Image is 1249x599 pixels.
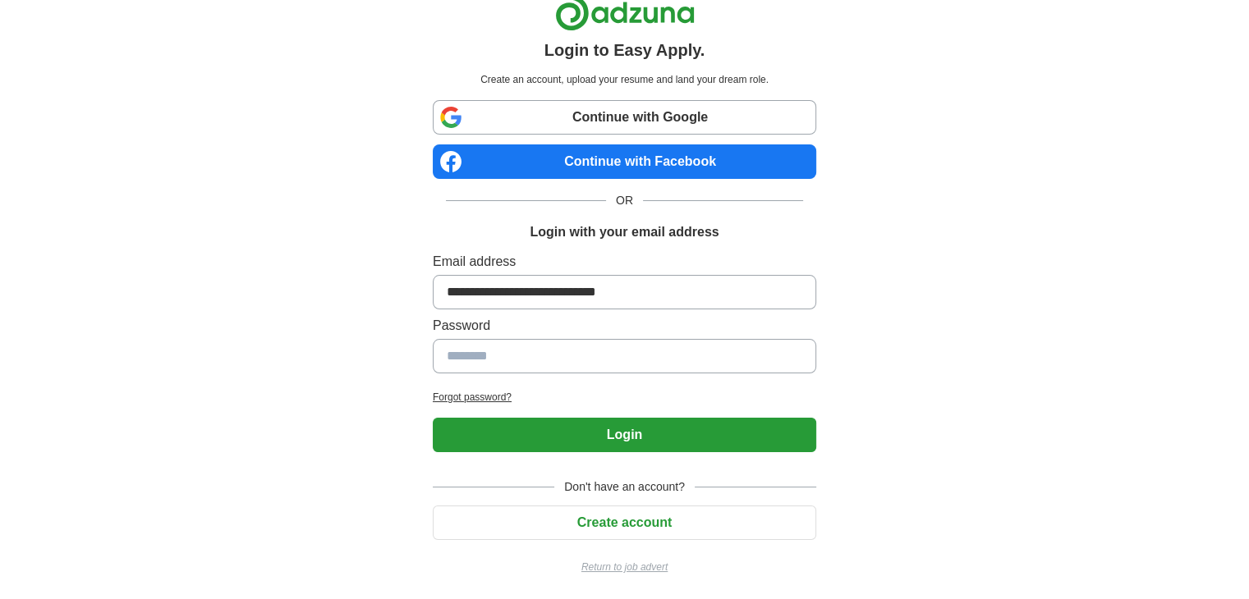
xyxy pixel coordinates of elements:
[544,38,705,62] h1: Login to Easy Apply.
[433,418,816,452] button: Login
[433,100,816,135] a: Continue with Google
[530,222,719,242] h1: Login with your email address
[433,390,816,405] a: Forgot password?
[606,192,643,209] span: OR
[554,478,695,496] span: Don't have an account?
[433,505,816,540] button: Create account
[433,515,816,529] a: Create account
[433,316,816,336] label: Password
[436,72,813,87] p: Create an account, upload your resume and land your dream role.
[433,252,816,272] label: Email address
[433,144,816,179] a: Continue with Facebook
[433,560,816,574] a: Return to job advert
